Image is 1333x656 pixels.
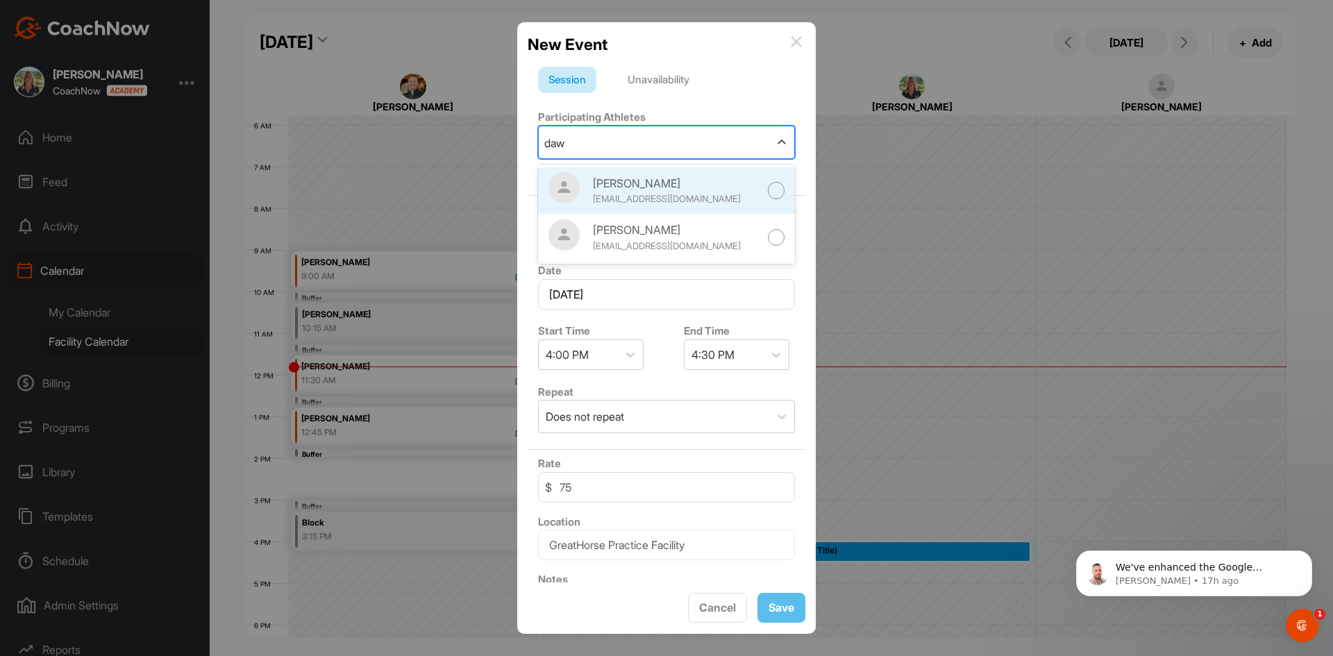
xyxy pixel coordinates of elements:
div: Does not repeat [546,408,624,425]
div: [PERSON_NAME] [593,221,760,238]
div: 4:00 PM [546,346,589,363]
iframe: Intercom live chat [1286,609,1319,642]
h2: New Event [528,33,607,56]
img: default-ef6cabf814de5a2bf16c804365e32c732080f9872bdf737d349900a9daf73cf9.png [548,172,580,203]
label: Date [538,264,562,277]
span: Save [769,600,794,614]
div: Unavailability [617,67,700,93]
div: [EMAIL_ADDRESS][DOMAIN_NAME] [593,192,760,206]
label: Repeat [538,385,573,398]
div: Session [538,67,596,93]
input: 0 [538,472,795,503]
button: Cancel [688,593,747,623]
img: square_default-ef6cabf814de5a2bf16c804365e32c732080f9872bdf737d349900a9daf73cf9.png [548,219,580,251]
label: Participating Athletes [538,110,646,124]
input: Select Date [538,279,795,310]
span: Cancel [699,600,736,614]
div: 4:30 PM [691,346,735,363]
span: We've enhanced the Google Calendar integration for a more seamless experience. If you haven't lin... [60,40,235,203]
p: Message from Alex, sent 17h ago [60,53,240,66]
iframe: Intercom notifications message [1055,521,1333,619]
div: [PERSON_NAME] [593,175,760,192]
label: Rate [538,457,561,470]
button: Save [757,593,805,623]
label: Start Time [538,324,590,337]
span: 1 [1314,609,1325,620]
label: Notes [538,573,568,586]
div: [EMAIL_ADDRESS][DOMAIN_NAME] [593,239,760,253]
img: info [791,36,802,47]
label: End Time [684,324,730,337]
div: + Invite New Athlete [538,163,795,180]
span: $ [545,479,552,496]
label: Location [538,515,580,528]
